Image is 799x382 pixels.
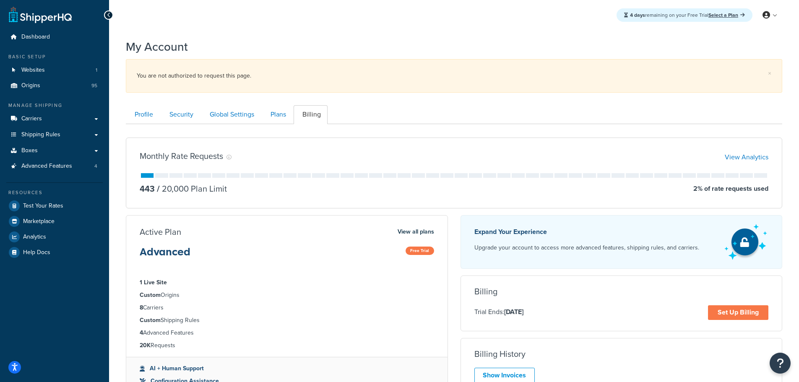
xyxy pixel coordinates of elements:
h3: Advanced [140,247,190,264]
strong: 1 Live Site [140,278,167,287]
a: Websites 1 [6,62,103,78]
span: Help Docs [23,249,50,256]
a: Carriers [6,111,103,127]
a: × [768,70,771,77]
span: 95 [91,82,97,89]
h3: Monthly Rate Requests [140,151,223,161]
a: Global Settings [201,105,261,124]
span: Free Trial [406,247,434,255]
strong: Custom [140,316,161,325]
span: Boxes [21,147,38,154]
h3: Billing History [474,349,526,359]
button: Open Resource Center [770,353,791,374]
span: Websites [21,67,45,74]
span: Advanced Features [21,163,72,170]
a: Advanced Features 4 [6,159,103,174]
li: Shipping Rules [140,316,434,325]
h3: Active Plan [140,227,181,236]
li: Advanced Features [140,328,434,338]
div: remaining on your Free Trial [617,8,752,22]
a: Security [161,105,200,124]
a: Expand Your Experience Upgrade your account to access more advanced features, shipping rules, and... [461,215,783,269]
li: Websites [6,62,103,78]
a: Help Docs [6,245,103,260]
span: Shipping Rules [21,131,60,138]
span: Origins [21,82,40,89]
a: Set Up Billing [708,305,768,320]
a: Billing [294,105,328,124]
strong: Custom [140,291,161,299]
span: Dashboard [21,34,50,41]
span: Test Your Rates [23,203,63,210]
span: 1 [96,67,97,74]
li: Origins [140,291,434,300]
p: 20,000 Plan Limit [155,183,227,195]
a: Select a Plan [708,11,745,19]
strong: [DATE] [504,307,523,317]
div: Manage Shipping [6,102,103,109]
div: You are not authorized to request this page. [137,70,771,82]
p: 443 [140,183,155,195]
span: Marketplace [23,218,55,225]
h3: Billing [474,287,497,296]
p: 2 % of rate requests used [693,183,768,195]
a: Origins 95 [6,78,103,94]
p: Expand Your Experience [474,226,699,238]
strong: 8 [140,303,143,312]
a: View Analytics [725,152,768,162]
a: Dashboard [6,29,103,45]
span: / [157,182,160,195]
a: Boxes [6,143,103,159]
h1: My Account [126,39,188,55]
div: Resources [6,189,103,196]
li: Origins [6,78,103,94]
strong: 20K [140,341,151,350]
span: 4 [94,163,97,170]
a: Plans [262,105,293,124]
a: Marketplace [6,214,103,229]
a: Profile [126,105,160,124]
span: Analytics [23,234,46,241]
a: View all plans [398,226,434,237]
a: Analytics [6,229,103,244]
li: Advanced Features [6,159,103,174]
strong: 4 days [630,11,645,19]
a: Test Your Rates [6,198,103,213]
strong: 4 [140,328,143,337]
div: Basic Setup [6,53,103,60]
span: Carriers [21,115,42,122]
li: Requests [140,341,434,350]
p: Upgrade your account to access more advanced features, shipping rules, and carriers. [474,242,699,254]
a: ShipperHQ Home [9,6,72,23]
p: Trial Ends: [474,307,523,317]
li: Carriers [140,303,434,312]
li: AI + Human Support [140,364,434,373]
a: Shipping Rules [6,127,103,143]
